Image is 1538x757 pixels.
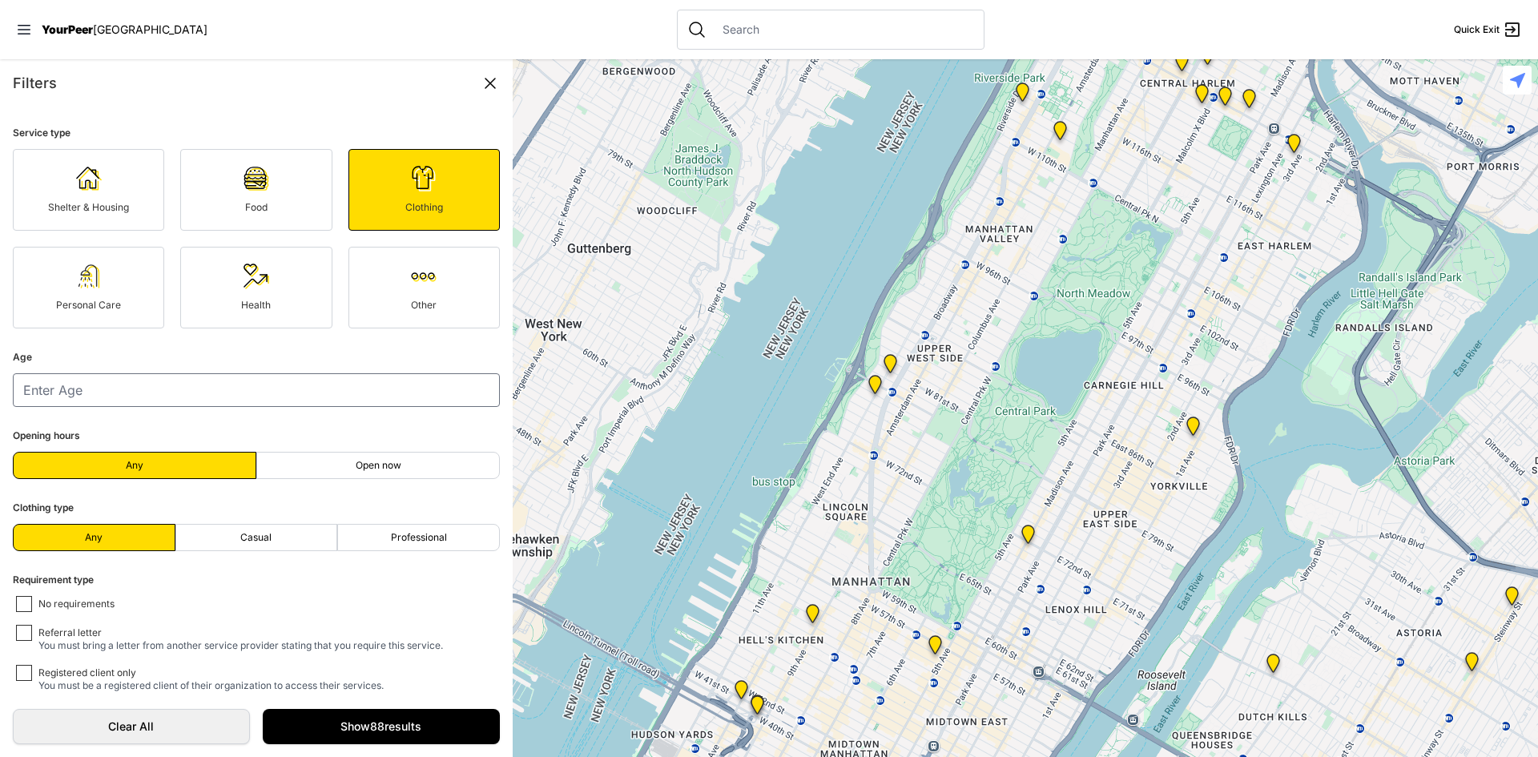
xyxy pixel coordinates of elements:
[13,501,74,513] span: Clothing type
[713,22,974,38] input: Search
[1183,417,1203,442] div: Avenue Church
[263,709,500,744] a: Show88results
[13,351,32,363] span: Age
[1013,83,1033,108] div: Ford Hall
[1172,52,1192,78] div: Uptown/Harlem DYCD Youth Drop-in Center
[13,247,164,328] a: Personal Care
[13,127,70,139] span: Service type
[13,709,250,744] a: Clear All
[405,201,443,213] span: Clothing
[348,149,500,231] a: Clothing
[731,680,751,706] div: New York
[16,665,32,681] input: Registered client onlyYou must be a registered client of their organization to access their servi...
[1050,121,1070,147] div: The Cathedral Church of St. John the Divine
[48,201,129,213] span: Shelter & Housing
[348,247,500,328] a: Other
[42,25,207,34] a: YourPeer[GEOGRAPHIC_DATA]
[13,373,500,407] input: Enter Age
[13,429,80,441] span: Opening hours
[1198,46,1218,71] div: Manhattan
[38,666,136,678] span: Registered client only
[240,531,272,544] span: Casual
[356,459,401,472] span: Open now
[126,459,143,472] span: Any
[180,149,332,231] a: Food
[16,625,32,641] input: Referral letterYou must bring a letter from another service provider stating that you require thi...
[1215,87,1235,112] div: Manhattan
[38,598,115,612] span: No requirements
[245,201,268,213] span: Food
[241,299,271,311] span: Health
[1018,525,1038,550] div: Manhattan
[13,74,57,91] span: Filters
[30,719,233,735] span: Clear All
[391,531,447,544] span: Professional
[1239,89,1259,115] div: East Harlem
[411,299,437,311] span: Other
[1263,654,1283,679] div: Fancy Thrift Shop
[38,679,384,691] span: You must be a registered client of their organization to access their services.
[880,354,900,380] div: Pathways Adult Drop-In Program
[93,22,207,36] span: [GEOGRAPHIC_DATA]
[180,247,332,328] a: Health
[13,149,164,231] a: Shelter & Housing
[747,695,767,720] div: Metro Baptist Church
[1284,134,1304,159] div: Main Location
[38,639,443,651] span: You must bring a letter from another service provider stating that you require this service.
[42,22,93,36] span: YourPeer
[13,574,94,586] span: Requirement type
[747,695,767,721] div: Metro Baptist Church
[1454,20,1522,39] a: Quick Exit
[56,299,121,311] span: Personal Care
[1133,38,1153,63] div: The PILLARS – Holistic Recovery Support
[38,626,102,638] span: Referral letter
[16,596,32,612] input: No requirements
[803,604,823,630] div: 9th Avenue Drop-in Center
[1454,23,1500,36] span: Quick Exit
[85,531,103,544] span: Any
